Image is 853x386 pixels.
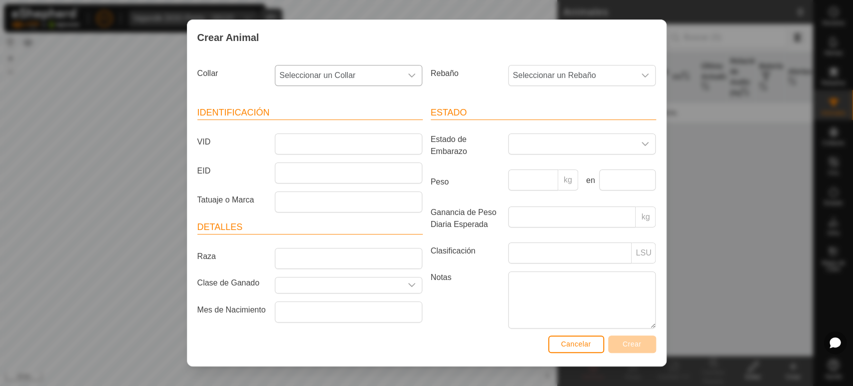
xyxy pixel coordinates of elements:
[193,248,271,265] label: Raza
[193,277,271,289] label: Clase de Ganado
[275,65,402,85] span: Seleccionar un Collar
[427,133,505,157] label: Estado de Embarazo
[197,30,259,45] span: Crear Animal
[193,191,271,208] label: Tatuaje o Marca
[623,340,642,348] span: Crear
[402,65,422,85] div: dropdown trigger
[197,220,423,234] header: Detalles
[635,134,655,154] div: dropdown trigger
[608,335,656,353] button: Crear
[193,330,271,342] label: Edad
[427,242,505,259] label: Clasificación
[636,206,656,227] p-inputgroup-addon: kg
[193,301,271,318] label: Mes de Nacimiento
[427,271,505,328] label: Notas
[427,169,505,194] label: Peso
[582,174,595,186] label: en
[509,65,635,85] span: Seleccionar un Rebaño
[561,340,591,348] span: Cancelar
[431,106,656,120] header: Estado
[427,65,505,82] label: Rebaño
[548,335,604,353] button: Cancelar
[402,277,422,293] div: dropdown trigger
[193,162,271,179] label: EID
[632,242,656,263] p-inputgroup-addon: LSU
[193,133,271,150] label: VID
[558,169,578,190] p-inputgroup-addon: kg
[635,65,655,85] div: dropdown trigger
[275,277,402,293] input: Seleccione o ingrese una Clase de Ganado
[427,206,505,230] label: Ganancia de Peso Diaria Esperada
[193,65,271,82] label: Collar
[197,106,423,120] header: Identificación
